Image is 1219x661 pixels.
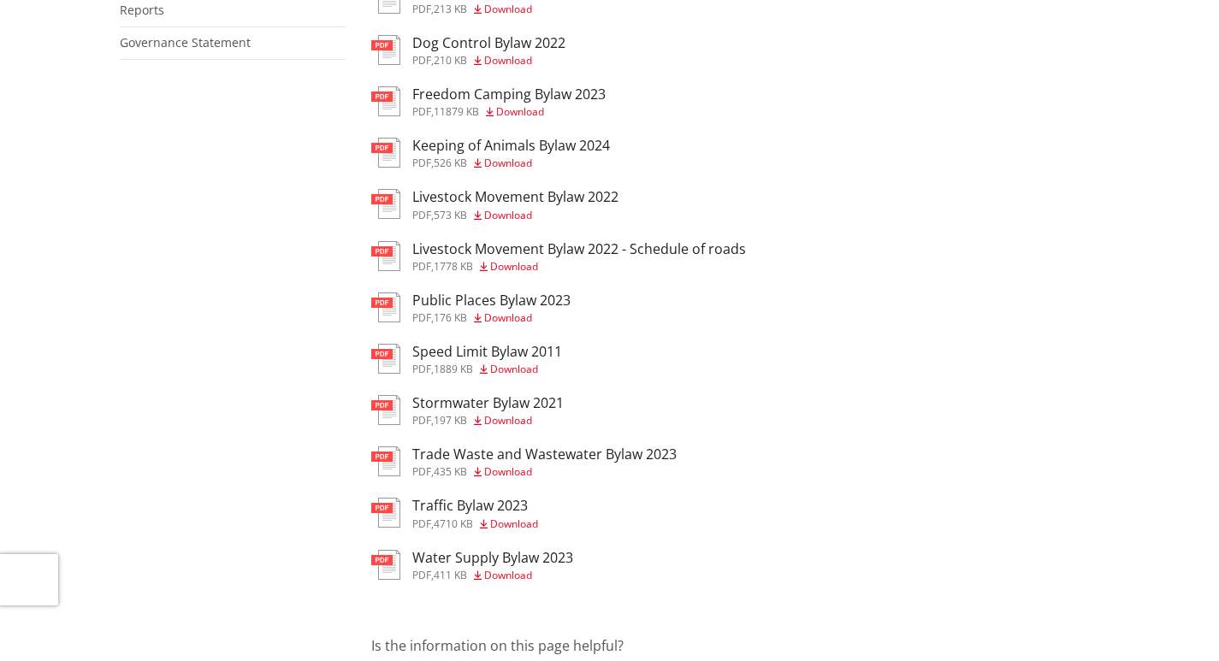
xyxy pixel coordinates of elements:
[371,395,400,425] img: document-pdf.svg
[371,550,573,581] a: Water Supply Bylaw 2023 pdf,411 KB Download
[120,34,251,50] a: Governance Statement
[371,292,400,322] img: document-pdf.svg
[412,568,431,582] span: pdf
[434,104,479,119] span: 11879 KB
[412,2,431,16] span: pdf
[496,104,544,119] span: Download
[434,53,467,68] span: 210 KB
[412,310,431,325] span: pdf
[371,446,677,477] a: Trade Waste and Wastewater Bylaw 2023 pdf,435 KB Download
[371,189,400,219] img: document-pdf.svg
[371,241,400,271] img: document-pdf.svg
[490,516,538,531] span: Download
[434,2,467,16] span: 213 KB
[371,189,618,220] a: Livestock Movement Bylaw 2022 pdf,573 KB Download
[412,344,562,360] h3: Speed Limit Bylaw 2011
[412,416,564,426] div: ,
[371,344,562,375] a: Speed Limit Bylaw 2011 pdf,1889 KB Download
[371,138,400,168] img: document-pdf.svg
[412,208,431,222] span: pdf
[490,259,538,274] span: Download
[412,107,606,117] div: ,
[412,53,431,68] span: pdf
[412,210,618,221] div: ,
[412,35,565,51] h3: Dog Control Bylaw 2022
[371,86,606,117] a: Freedom Camping Bylaw 2023 pdf,11879 KB Download
[484,464,532,479] span: Download
[412,292,571,309] h3: Public Places Bylaw 2023
[412,56,565,66] div: ,
[412,262,746,272] div: ,
[434,568,467,582] span: 411 KB
[412,395,564,411] h3: Stormwater Bylaw 2021
[371,498,400,528] img: document-pdf.svg
[412,570,573,581] div: ,
[412,241,746,257] h3: Livestock Movement Bylaw 2022 - Schedule of roads
[412,364,562,375] div: ,
[371,292,571,323] a: Public Places Bylaw 2023 pdf,176 KB Download
[434,516,473,531] span: 4710 KB
[484,568,532,582] span: Download
[371,241,746,272] a: Livestock Movement Bylaw 2022 - Schedule of roads pdf,1778 KB Download
[412,446,677,463] h3: Trade Waste and Wastewater Bylaw 2023
[484,2,532,16] span: Download
[484,156,532,170] span: Download
[412,4,560,15] div: ,
[120,2,164,18] a: Reports
[371,86,400,116] img: document-pdf.svg
[412,519,538,529] div: ,
[412,498,538,514] h3: Traffic Bylaw 2023
[434,208,467,222] span: 573 KB
[371,446,400,476] img: document-pdf.svg
[412,86,606,103] h3: Freedom Camping Bylaw 2023
[412,516,431,531] span: pdf
[371,395,564,426] a: Stormwater Bylaw 2021 pdf,197 KB Download
[371,138,610,168] a: Keeping of Animals Bylaw 2024 pdf,526 KB Download
[412,189,618,205] h3: Livestock Movement Bylaw 2022
[371,35,400,65] img: document-pdf.svg
[484,53,532,68] span: Download
[434,464,467,479] span: 435 KB
[484,310,532,325] span: Download
[412,104,431,119] span: pdf
[412,550,573,566] h3: Water Supply Bylaw 2023
[412,467,677,477] div: ,
[412,464,431,479] span: pdf
[412,362,431,376] span: pdf
[434,310,467,325] span: 176 KB
[371,635,1100,656] p: Is the information on this page helpful?
[412,138,610,154] h3: Keeping of Animals Bylaw 2024
[434,362,473,376] span: 1889 KB
[434,156,467,170] span: 526 KB
[1140,589,1202,651] iframe: Messenger Launcher
[434,259,473,274] span: 1778 KB
[484,413,532,428] span: Download
[484,208,532,222] span: Download
[371,498,538,528] a: Traffic Bylaw 2023 pdf,4710 KB Download
[412,158,610,168] div: ,
[412,259,431,274] span: pdf
[371,35,565,66] a: Dog Control Bylaw 2022 pdf,210 KB Download
[412,413,431,428] span: pdf
[434,413,467,428] span: 197 KB
[490,362,538,376] span: Download
[371,344,400,374] img: document-pdf.svg
[371,550,400,580] img: document-pdf.svg
[412,313,571,323] div: ,
[412,156,431,170] span: pdf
